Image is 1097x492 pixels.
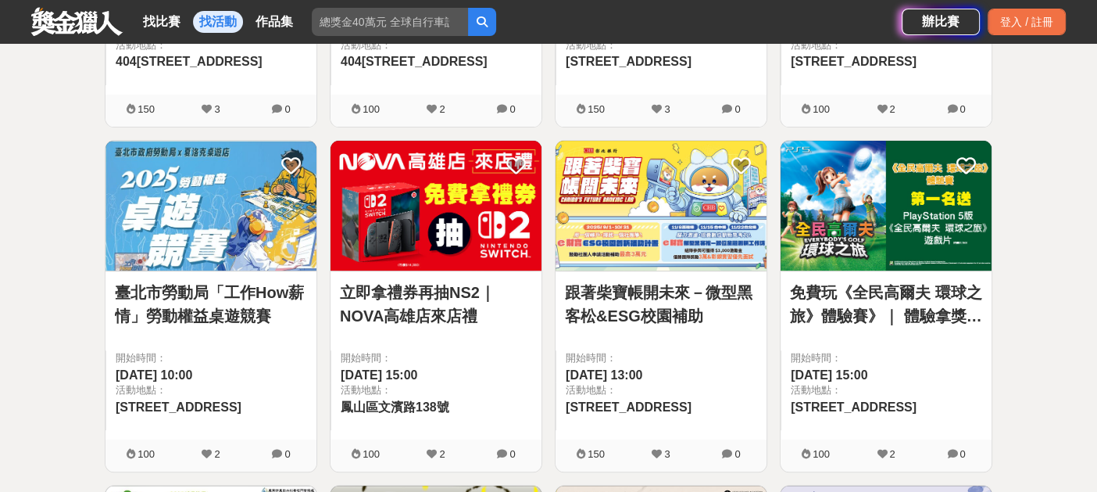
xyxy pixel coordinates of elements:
span: 404[STREET_ADDRESS] [341,55,488,68]
span: 404[STREET_ADDRESS] [116,55,263,68]
span: 0 [959,103,965,115]
span: [STREET_ADDRESS] [791,400,917,414]
span: 鳳山區文濱路138號 [341,400,449,414]
img: Cover Image [331,141,541,271]
span: 100 [813,448,830,460]
span: 100 [363,103,380,115]
span: 活動地點： [341,382,532,398]
a: 找活動 [193,11,243,33]
span: [STREET_ADDRESS] [566,55,691,68]
span: 活動地點： [341,38,532,53]
span: 3 [664,448,670,460]
span: 2 [214,448,220,460]
span: 活動地點： [566,38,757,53]
span: 活動地點： [791,38,982,53]
span: 150 [588,448,605,460]
span: [STREET_ADDRESS] [566,400,691,414]
img: Cover Image [781,141,992,271]
span: [DATE] 10:00 [116,368,192,382]
span: 100 [138,448,155,460]
a: Cover Image [105,141,316,272]
a: Cover Image [556,141,766,272]
a: 跟著柴寶帳開未來－微型黑客松&ESG校園補助 [565,281,757,328]
span: 活動地點： [116,38,307,53]
span: [STREET_ADDRESS] [791,55,917,68]
span: 150 [588,103,605,115]
a: Cover Image [781,141,992,272]
span: 0 [734,103,740,115]
span: 開始時間： [791,350,982,366]
span: 3 [664,103,670,115]
a: 立即拿禮券再抽NS2｜NOVA高雄店來店禮 [340,281,532,328]
span: 0 [959,448,965,460]
span: 0 [284,103,290,115]
span: 2 [889,103,895,115]
a: Cover Image [331,141,541,272]
span: 3 [214,103,220,115]
span: 開始時間： [341,350,532,366]
span: [DATE] 15:00 [791,368,867,382]
span: 活動地點： [116,382,307,398]
span: [STREET_ADDRESS] [116,400,241,414]
input: 總獎金40萬元 全球自行車設計比賽 [312,8,468,36]
img: Cover Image [105,141,316,271]
span: 100 [363,448,380,460]
a: 找比賽 [137,11,187,33]
span: 100 [813,103,830,115]
a: 免費玩《全民高爾夫 環球之旅》體驗賽》｜ 體驗拿獎金再送遊戲片 [790,281,982,328]
span: 0 [509,448,515,460]
span: 開始時間： [116,350,307,366]
span: [DATE] 15:00 [341,368,417,382]
span: 開始時間： [566,350,757,366]
a: 臺北市勞動局「工作How薪情」勞動權益桌遊競賽 [115,281,307,328]
span: 2 [889,448,895,460]
span: 150 [138,103,155,115]
a: 辦比賽 [902,9,980,35]
span: 活動地點： [566,382,757,398]
div: 登入 / 註冊 [988,9,1066,35]
span: 0 [284,448,290,460]
span: 2 [439,103,445,115]
span: 2 [439,448,445,460]
a: 作品集 [249,11,299,33]
span: [DATE] 13:00 [566,368,642,382]
span: 活動地點： [791,382,982,398]
span: 0 [509,103,515,115]
span: 0 [734,448,740,460]
img: Cover Image [556,141,766,271]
